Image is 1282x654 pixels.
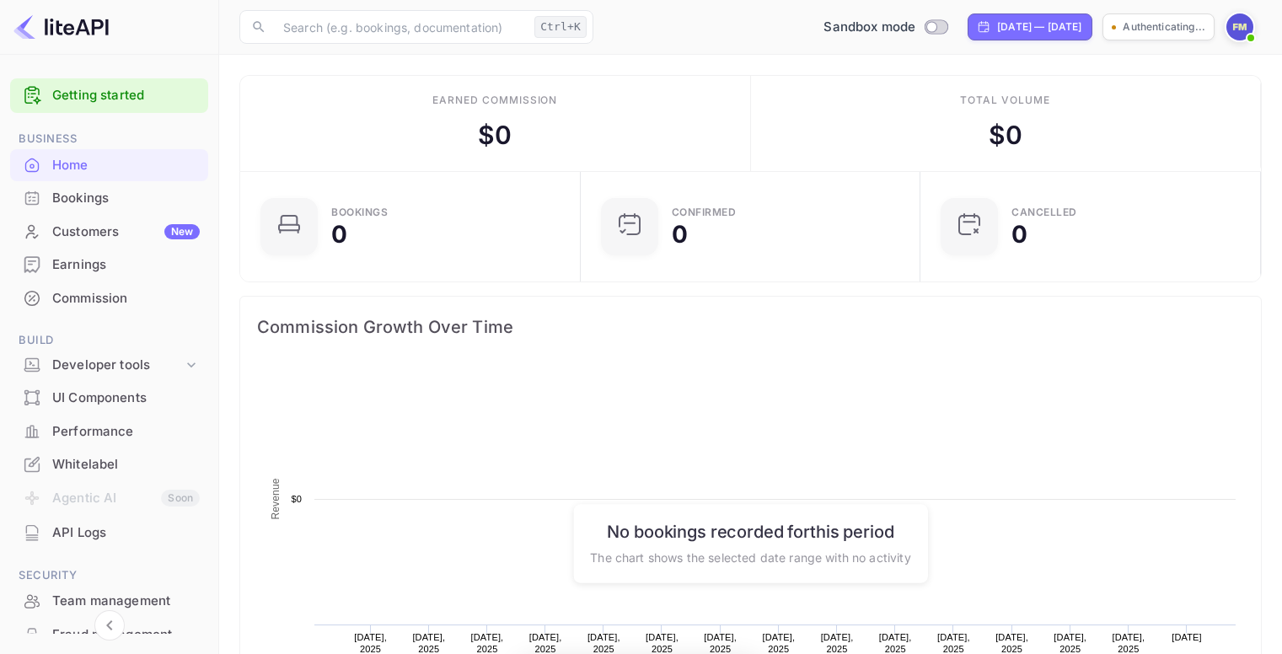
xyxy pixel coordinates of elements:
[989,116,1022,154] div: $ 0
[1172,632,1202,642] text: [DATE]
[52,389,200,408] div: UI Components
[960,93,1050,108] div: Total volume
[10,182,208,215] div: Bookings
[10,517,208,548] a: API Logs
[478,116,512,154] div: $ 0
[672,207,737,217] div: Confirmed
[529,632,562,654] text: [DATE], 2025
[164,224,200,239] div: New
[471,632,504,654] text: [DATE], 2025
[10,448,208,481] div: Whitelabel
[273,10,528,44] input: Search (e.g. bookings, documentation)
[52,222,200,242] div: Customers
[997,19,1081,35] div: [DATE] — [DATE]
[937,632,970,654] text: [DATE], 2025
[354,632,387,654] text: [DATE], 2025
[704,632,737,654] text: [DATE], 2025
[995,632,1028,654] text: [DATE], 2025
[590,548,910,566] p: The chart shows the selected date range with no activity
[10,331,208,350] span: Build
[10,249,208,280] a: Earnings
[10,566,208,585] span: Security
[52,625,200,645] div: Fraud management
[817,18,954,37] div: Switch to Production mode
[10,149,208,182] div: Home
[534,16,587,38] div: Ctrl+K
[1226,13,1253,40] img: Francis Mwangi
[52,289,200,308] div: Commission
[10,282,208,314] a: Commission
[52,255,200,275] div: Earnings
[10,351,208,380] div: Developer tools
[590,521,910,541] h6: No bookings recorded for this period
[823,18,915,37] span: Sandbox mode
[1011,222,1027,246] div: 0
[10,415,208,448] div: Performance
[10,448,208,480] a: Whitelabel
[432,93,557,108] div: Earned commission
[10,585,208,618] div: Team management
[10,619,208,650] a: Fraud management
[10,517,208,549] div: API Logs
[52,455,200,474] div: Whitelabel
[10,182,208,213] a: Bookings
[13,13,109,40] img: LiteAPI logo
[331,207,388,217] div: Bookings
[672,222,688,246] div: 0
[587,632,620,654] text: [DATE], 2025
[879,632,912,654] text: [DATE], 2025
[52,156,200,175] div: Home
[10,382,208,415] div: UI Components
[94,610,125,641] button: Collapse navigation
[1054,632,1086,654] text: [DATE], 2025
[412,632,445,654] text: [DATE], 2025
[10,249,208,281] div: Earnings
[968,13,1092,40] div: Click to change the date range period
[10,382,208,413] a: UI Components
[10,282,208,315] div: Commission
[10,585,208,616] a: Team management
[10,130,208,148] span: Business
[1113,632,1145,654] text: [DATE], 2025
[52,356,183,375] div: Developer tools
[52,86,200,105] a: Getting started
[821,632,854,654] text: [DATE], 2025
[270,478,282,519] text: Revenue
[52,592,200,611] div: Team management
[10,149,208,180] a: Home
[646,632,679,654] text: [DATE], 2025
[291,494,302,504] text: $0
[52,523,200,543] div: API Logs
[762,632,795,654] text: [DATE], 2025
[1011,207,1077,217] div: CANCELLED
[10,78,208,113] div: Getting started
[331,222,347,246] div: 0
[10,415,208,447] a: Performance
[10,216,208,247] a: CustomersNew
[257,314,1244,340] span: Commission Growth Over Time
[1123,19,1205,35] p: Authenticating...
[52,422,200,442] div: Performance
[10,216,208,249] div: CustomersNew
[52,189,200,208] div: Bookings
